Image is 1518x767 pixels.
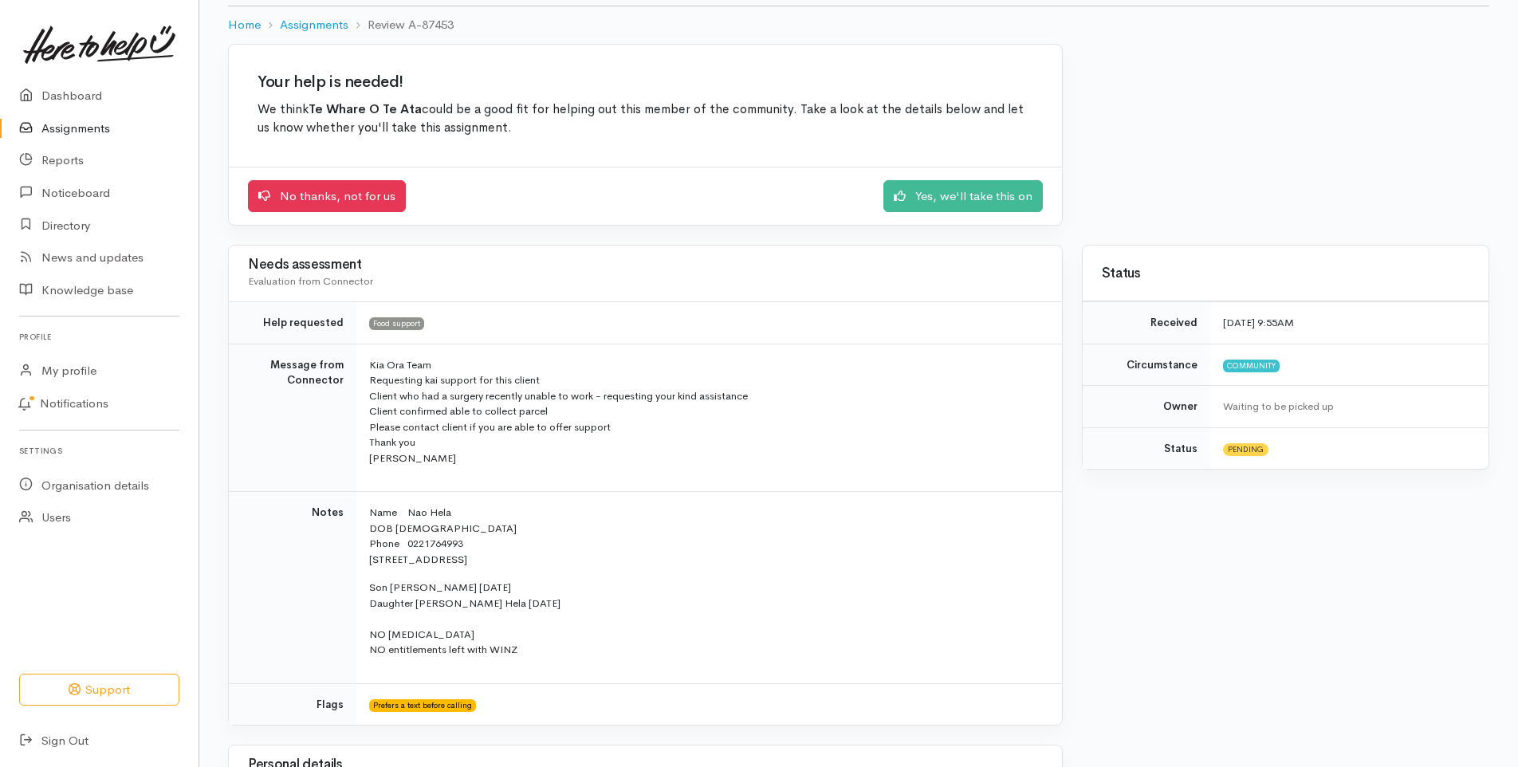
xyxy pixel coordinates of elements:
td: Status [1083,427,1210,469]
td: Message from Connector [229,344,356,492]
nav: breadcrumb [228,6,1489,44]
h3: Status [1102,266,1469,281]
span: Evaluation from Connector [248,274,373,288]
td: Owner [1083,386,1210,428]
div: Waiting to be picked up [1223,399,1469,415]
span: Pending [1223,443,1268,456]
span: Prefers a text before calling [369,699,476,712]
a: Home [228,16,261,34]
h6: Profile [19,326,179,348]
li: Review A-87453 [348,16,454,34]
a: Assignments [280,16,348,34]
a: No thanks, not for us [248,180,406,213]
time: [DATE] 9:55AM [1223,316,1294,329]
p: Kia Ora Team Requesting kai support for this client Client who had a surgery recently unable to w... [369,357,1043,466]
span: Food support [369,317,424,330]
td: Circumstance [1083,344,1210,386]
span: Community [1223,360,1280,372]
button: Support [19,674,179,706]
b: Te Whare O Te Ata [309,101,422,117]
a: Yes, we'll take this on [883,180,1043,213]
h2: Your help is needed! [258,73,1033,91]
p: Name Nao Hela DOB [DEMOGRAPHIC_DATA] Phone 0221764993 [STREET_ADDRESS] [369,505,1043,567]
td: Notes [229,492,356,684]
h3: Needs assessment [248,258,1043,273]
h6: Settings [19,440,179,462]
td: Help requested [229,302,356,344]
p: We think could be a good fit for helping out this member of the community. Take a look at the det... [258,100,1033,138]
p: Son [PERSON_NAME] [DATE] Daughter [PERSON_NAME] Hela [DATE] NO [MEDICAL_DATA] NO entitlements lef... [369,580,1043,658]
td: Flags [229,683,356,725]
td: Received [1083,302,1210,344]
